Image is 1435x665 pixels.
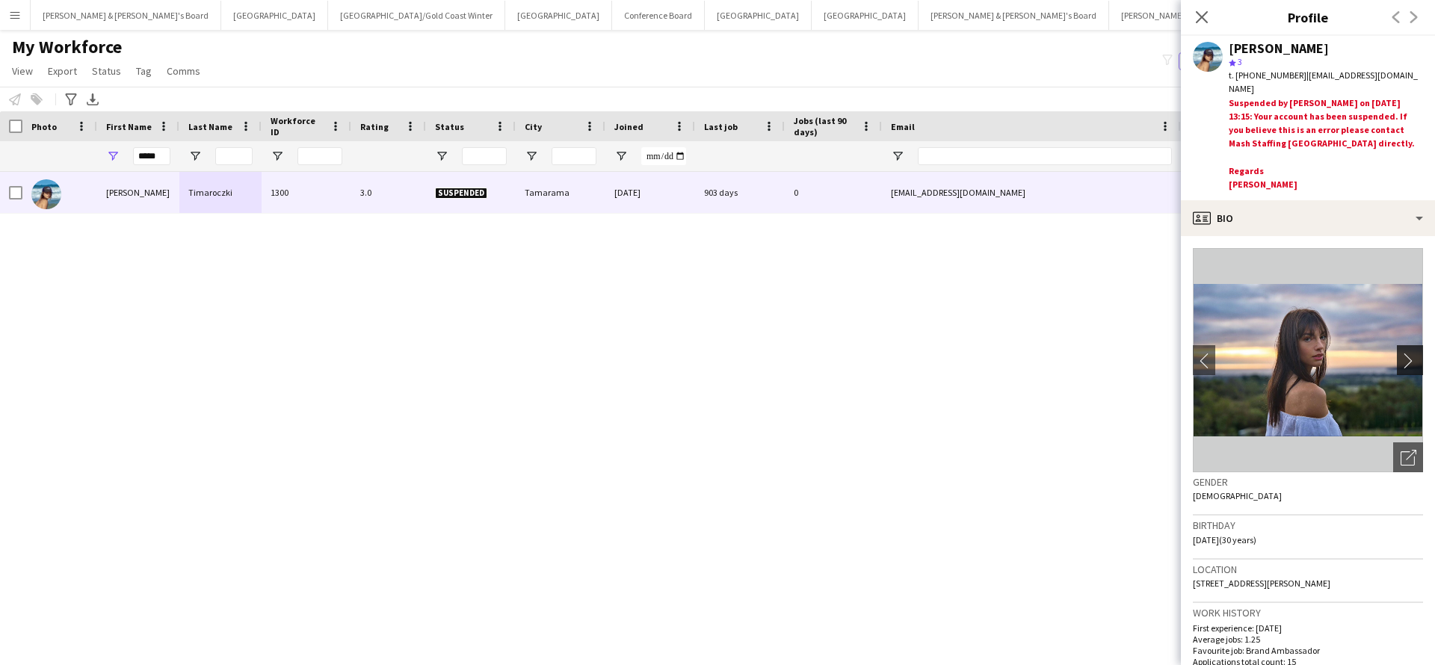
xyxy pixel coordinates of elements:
[161,61,206,81] a: Comms
[221,1,328,30] button: [GEOGRAPHIC_DATA]
[435,149,448,163] button: Open Filter Menu
[1181,200,1435,236] div: Bio
[48,64,77,78] span: Export
[31,121,57,132] span: Photo
[918,147,1172,165] input: Email Filter Input
[1229,42,1329,55] div: [PERSON_NAME]
[812,1,919,30] button: [GEOGRAPHIC_DATA]
[42,61,83,81] a: Export
[435,188,487,199] span: Suspended
[1193,563,1423,576] h3: Location
[262,172,351,213] div: 1300
[130,61,158,81] a: Tag
[62,90,80,108] app-action-btn: Advanced filters
[695,172,785,213] div: 903 days
[179,172,262,213] div: Timaroczki
[84,90,102,108] app-action-btn: Export XLSX
[1229,69,1418,94] span: | [EMAIL_ADDRESS][DOMAIN_NAME]
[1193,475,1423,489] h3: Gender
[1193,645,1423,656] p: Favourite job: Brand Ambassador
[188,149,202,163] button: Open Filter Menu
[1181,7,1435,27] h3: Profile
[1193,490,1282,501] span: [DEMOGRAPHIC_DATA]
[92,64,121,78] span: Status
[1179,52,1253,70] button: Everyone2,207
[462,147,507,165] input: Status Filter Input
[525,149,538,163] button: Open Filter Menu
[605,172,695,213] div: [DATE]
[271,115,324,137] span: Workforce ID
[891,121,915,132] span: Email
[1193,519,1423,532] h3: Birthday
[435,121,464,132] span: Status
[552,147,596,165] input: City Filter Input
[785,172,882,213] div: 0
[188,121,232,132] span: Last Name
[351,172,426,213] div: 3.0
[641,147,686,165] input: Joined Filter Input
[516,172,605,213] div: Tamarama
[705,1,812,30] button: [GEOGRAPHIC_DATA]
[612,1,705,30] button: Conference Board
[136,64,152,78] span: Tag
[614,121,644,132] span: Joined
[1109,1,1228,30] button: [PERSON_NAME]'s Board
[882,172,1181,213] div: [EMAIL_ADDRESS][DOMAIN_NAME]
[6,61,39,81] a: View
[1193,534,1256,545] span: [DATE] (30 years)
[1193,578,1330,589] span: [STREET_ADDRESS][PERSON_NAME]
[1193,248,1423,472] img: Crew avatar or photo
[360,121,389,132] span: Rating
[1193,622,1423,634] p: First experience: [DATE]
[167,64,200,78] span: Comms
[12,64,33,78] span: View
[1229,96,1423,194] div: Suspended by [PERSON_NAME] on [DATE] 13:15: Your account has been suspended. If you believe this ...
[1238,56,1242,67] span: 3
[106,121,152,132] span: First Name
[31,1,221,30] button: [PERSON_NAME] & [PERSON_NAME]'s Board
[106,149,120,163] button: Open Filter Menu
[97,172,179,213] div: [PERSON_NAME]
[1229,69,1306,81] span: t. [PHONE_NUMBER]
[505,1,612,30] button: [GEOGRAPHIC_DATA]
[614,149,628,163] button: Open Filter Menu
[12,36,122,58] span: My Workforce
[271,149,284,163] button: Open Filter Menu
[1193,606,1423,619] h3: Work history
[891,149,904,163] button: Open Filter Menu
[704,121,738,132] span: Last job
[215,147,253,165] input: Last Name Filter Input
[31,179,61,209] img: Helga Timaroczki
[794,115,855,137] span: Jobs (last 90 days)
[1193,634,1423,645] p: Average jobs: 1.25
[525,121,542,132] span: City
[1393,442,1423,472] div: Open photos pop-in
[86,61,127,81] a: Status
[297,147,342,165] input: Workforce ID Filter Input
[919,1,1109,30] button: [PERSON_NAME] & [PERSON_NAME]'s Board
[328,1,505,30] button: [GEOGRAPHIC_DATA]/Gold Coast Winter
[133,147,170,165] input: First Name Filter Input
